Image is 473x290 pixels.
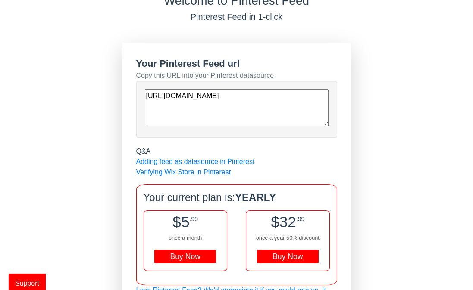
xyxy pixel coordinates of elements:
[172,213,189,230] span: $5
[136,168,231,176] a: Verifying Wix Store in Pinterest
[296,216,305,222] span: .99
[136,71,337,81] div: Copy this URL into your Pinterest datasource
[271,213,296,230] span: $32
[246,234,329,242] div: once a year 50% discount
[144,234,227,242] div: once a month
[136,146,337,157] div: Q&A
[257,250,319,263] div: Buy Now
[136,56,337,71] div: Your Pinterest Feed url
[144,191,330,204] h4: Your current plan is:
[154,250,216,263] div: Buy Now
[136,158,255,165] a: Adding feed as datasource in Pinterest
[235,191,276,203] b: YEARLY
[189,216,198,222] span: .99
